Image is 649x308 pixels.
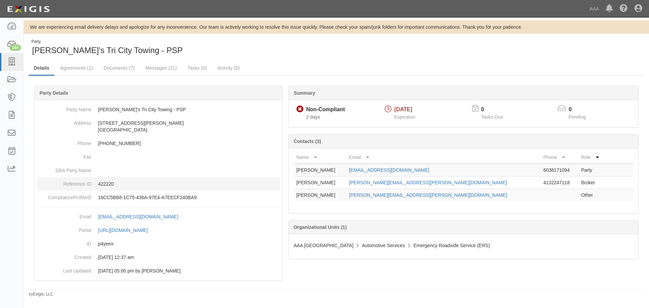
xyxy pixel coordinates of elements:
[98,228,155,233] a: [URL][DOMAIN_NAME]
[55,61,98,75] a: Agreements (1)
[349,167,429,173] a: [EMAIL_ADDRESS][DOMAIN_NAME]
[140,61,182,75] a: Messages (21)
[37,116,91,126] dt: Address
[37,116,280,137] dd: [STREET_ADDRESS][PERSON_NAME] [GEOGRAPHIC_DATA]
[294,189,346,202] td: [PERSON_NAME]
[98,213,178,220] div: [EMAIL_ADDRESS][DOMAIN_NAME]
[481,114,503,120] span: Tasks Due
[37,103,91,113] dt: Party Name
[37,237,91,247] dt: ID
[213,61,245,75] a: Activity (0)
[24,24,649,30] div: We are experiencing email delivery delays and apologize for any inconvenience. Our team is active...
[569,114,586,120] span: Pending
[37,191,91,201] dt: ComplianceProfileID
[37,251,91,261] dt: Created
[37,223,91,234] dt: Portal
[294,164,346,176] td: [PERSON_NAME]
[346,151,541,164] th: Email
[541,164,579,176] td: 6038171094
[620,5,628,13] i: Help Center - Complianz
[394,114,415,120] span: Expiration
[413,243,490,248] span: Emergency Roadside Service (ERS)
[183,61,212,75] a: Tasks (0)
[32,46,183,55] span: [PERSON_NAME]'s Tri City Towing - PSP
[98,181,280,187] p: 422220
[5,3,52,15] img: logo-5460c22ac91f19d4615b14bd174203de0afe785f0fc80cf4dbbc73dc1793850b.png
[481,106,511,114] p: 0
[294,139,321,144] b: Contacts (3)
[294,151,346,164] th: Name
[294,176,346,189] td: [PERSON_NAME]
[29,291,53,297] small: by
[586,2,602,16] a: AAA
[296,106,304,113] i: Non-Compliant
[37,237,280,251] dd: p4yemr
[294,243,354,248] span: AAA [GEOGRAPHIC_DATA]
[37,264,91,274] dt: Last Updated
[33,292,53,297] a: Exigis, LLC
[9,45,21,51] div: 184
[29,61,54,76] a: Details
[98,214,186,219] a: [EMAIL_ADDRESS][DOMAIN_NAME]
[578,151,606,164] th: Role
[394,106,412,112] span: [DATE]
[37,264,280,278] dd: 04/16/2024 05:00 pm by Benjamin Tully
[541,176,579,189] td: 4132247118
[578,189,606,202] td: Other
[578,164,606,176] td: Party
[31,39,183,45] div: Party
[37,210,91,220] dt: Email
[306,106,345,114] div: Non-Compliant
[349,180,507,185] a: [PERSON_NAME][EMAIL_ADDRESS][PERSON_NAME][DOMAIN_NAME]
[294,224,347,230] b: Organizational Units (1)
[40,90,68,96] b: Party Details
[98,61,140,75] a: Documents (7)
[578,176,606,189] td: Broker
[37,164,91,174] dt: DBA Party Name
[37,177,91,187] dt: Reference ID
[37,137,91,147] dt: Phone
[349,192,507,198] a: [PERSON_NAME][EMAIL_ADDRESS][PERSON_NAME][DOMAIN_NAME]
[37,251,280,264] dd: 03/10/2023 12:37 am
[569,106,594,114] p: 0
[37,103,280,116] dd: [PERSON_NAME]'s Tri City Towing - PSP
[294,90,315,96] b: Summary
[362,243,405,248] span: Automotive Services
[306,114,320,120] span: Since 09/01/2025
[37,150,91,160] dt: Fax
[541,151,579,164] th: Phone
[29,39,331,56] div: Dave's Tri City Towing - PSP
[98,194,280,201] p: 16CC5BB8-1C75-436A-97E4-A7EECF240BA9
[37,137,280,150] dd: [PHONE_NUMBER]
